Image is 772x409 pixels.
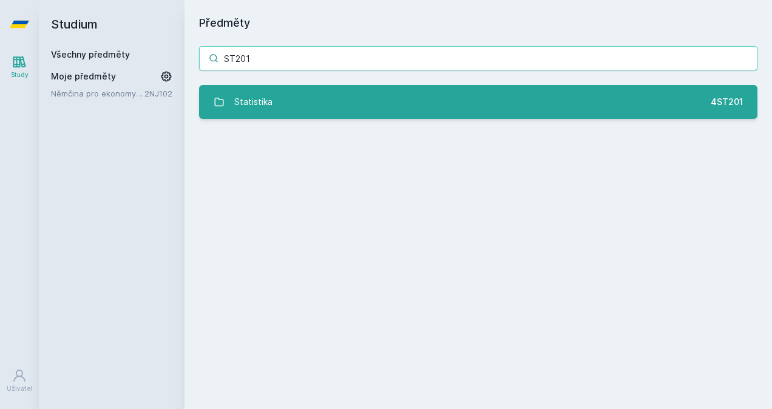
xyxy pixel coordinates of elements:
[51,70,116,83] span: Moje předměty
[2,49,36,86] a: Study
[711,96,743,108] div: 4ST201
[199,46,757,70] input: Název nebo ident předmětu…
[7,384,32,393] div: Uživatel
[199,85,757,119] a: Statistika 4ST201
[51,87,144,100] a: Němčina pro ekonomy - základní úroveň 2 (A1/A2)
[144,89,172,98] a: 2NJ102
[234,90,273,114] div: Statistika
[2,362,36,399] a: Uživatel
[199,15,757,32] h1: Předměty
[51,49,130,59] a: Všechny předměty
[11,70,29,79] div: Study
